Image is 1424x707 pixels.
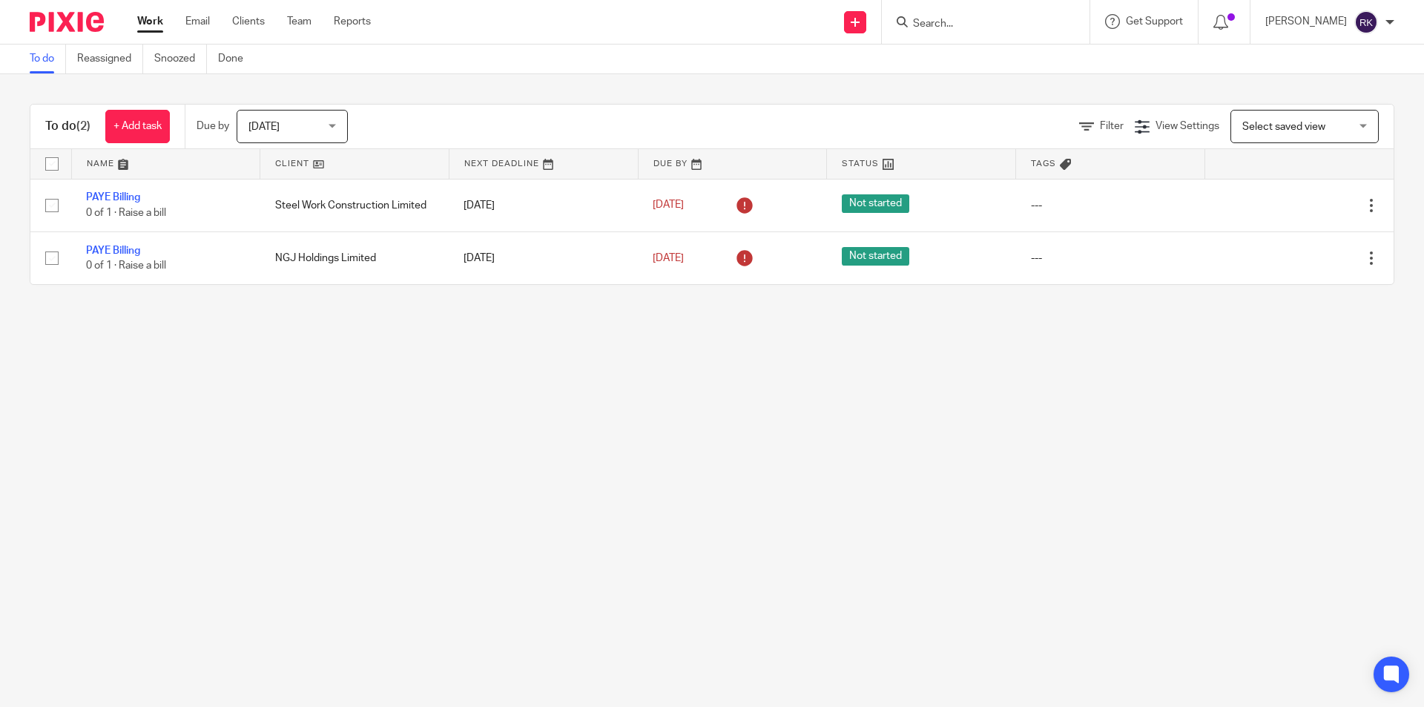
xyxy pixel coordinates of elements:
p: [PERSON_NAME] [1265,14,1347,29]
span: Not started [842,247,909,266]
a: PAYE Billing [86,192,140,203]
a: To do [30,45,66,73]
a: Email [185,14,210,29]
span: 0 of 1 · Raise a bill [86,208,166,218]
span: Filter [1100,121,1124,131]
span: [DATE] [653,200,684,211]
span: Not started [842,194,909,213]
span: Get Support [1126,16,1183,27]
img: Pixie [30,12,104,32]
td: [DATE] [449,231,638,284]
div: --- [1031,251,1190,266]
a: Team [287,14,311,29]
span: (2) [76,120,90,132]
a: Clients [232,14,265,29]
span: Tags [1031,160,1056,168]
span: [DATE] [248,122,280,132]
a: Done [218,45,254,73]
td: [DATE] [449,179,638,231]
a: Reports [334,14,371,29]
span: [DATE] [653,253,684,263]
span: 0 of 1 · Raise a bill [86,260,166,271]
input: Search [912,18,1045,31]
img: svg%3E [1354,10,1378,34]
a: Work [137,14,163,29]
a: + Add task [105,110,170,143]
a: Reassigned [77,45,143,73]
span: View Settings [1156,121,1219,131]
td: NGJ Holdings Limited [260,231,449,284]
td: Steel Work Construction Limited [260,179,449,231]
a: Snoozed [154,45,207,73]
a: PAYE Billing [86,246,140,256]
div: --- [1031,198,1190,213]
p: Due by [197,119,229,134]
h1: To do [45,119,90,134]
span: Select saved view [1242,122,1325,132]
